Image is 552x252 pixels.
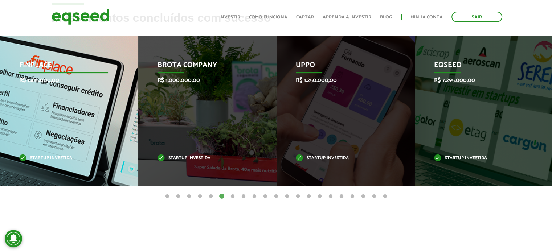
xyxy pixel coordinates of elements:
p: R$ 7.295.000,00 [434,77,523,84]
button: 4 of 21 [196,193,204,200]
button: 20 of 21 [371,193,378,200]
button: 6 of 21 [218,193,225,200]
button: 11 of 21 [273,193,280,200]
button: 8 of 21 [240,193,247,200]
p: R$ 1.250.000,00 [296,77,385,84]
p: EqSeed [434,61,523,73]
p: Finplace [19,61,109,73]
button: 18 of 21 [349,193,356,200]
img: EqSeed [52,7,110,26]
a: Sair [451,12,502,22]
p: Startup investida [296,156,385,160]
button: 17 of 21 [338,193,345,200]
button: 12 of 21 [283,193,291,200]
button: 14 of 21 [305,193,312,200]
p: Startup investida [434,156,523,160]
button: 13 of 21 [294,193,302,200]
button: 9 of 21 [251,193,258,200]
button: 1 of 21 [164,193,171,200]
button: 2 of 21 [175,193,182,200]
a: Como funciona [249,15,287,20]
a: Investir [219,15,240,20]
button: 15 of 21 [316,193,323,200]
p: Startup investida [158,156,247,160]
a: Minha conta [410,15,443,20]
a: Captar [296,15,314,20]
p: R$ 1.415.000,00 [19,77,109,84]
p: Startup investida [19,156,109,160]
a: Blog [380,15,392,20]
button: 5 of 21 [207,193,214,200]
p: Brota Company [158,61,247,73]
button: 10 of 21 [262,193,269,200]
p: Uppo [296,61,385,73]
button: 19 of 21 [360,193,367,200]
button: 7 of 21 [229,193,236,200]
a: Aprenda a investir [323,15,371,20]
button: 16 of 21 [327,193,334,200]
button: 21 of 21 [381,193,389,200]
button: 3 of 21 [185,193,193,200]
p: R$ 1.000.000,00 [158,77,247,84]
